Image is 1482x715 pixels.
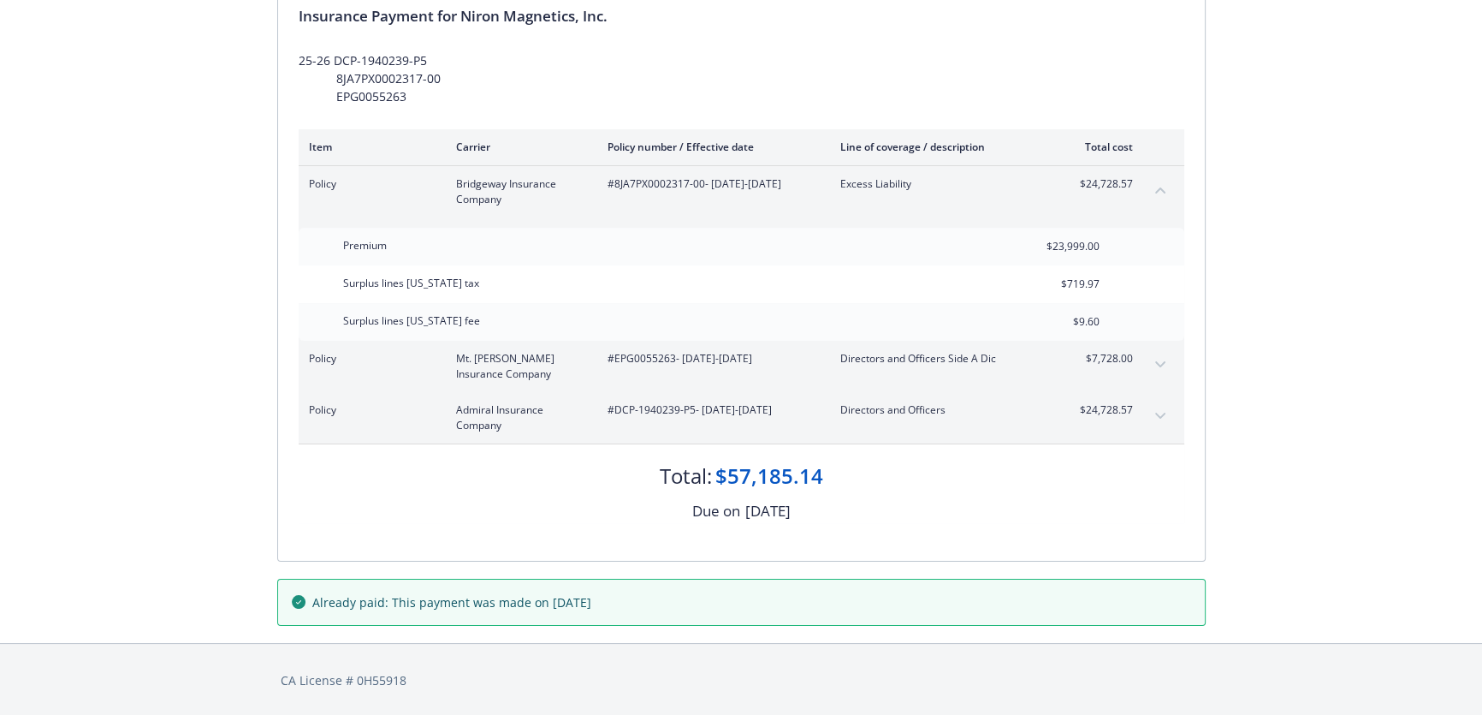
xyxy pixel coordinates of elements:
span: $24,728.57 [1069,402,1133,418]
span: Premium [343,238,387,253]
span: Policy [309,176,429,192]
div: Total cost [1069,140,1133,154]
span: Directors and Officers [840,402,1041,418]
span: Excess Liability [840,176,1041,192]
div: Line of coverage / description [840,140,1041,154]
div: PolicyAdmiral Insurance Company#DCP-1940239-P5- [DATE]-[DATE]Directors and Officers$24,728.57expa... [299,392,1184,444]
span: Policy [309,351,429,366]
div: [DATE] [745,500,791,522]
button: collapse content [1147,176,1174,204]
div: Policy number / Effective date [608,140,813,154]
span: Policy [309,402,429,418]
div: 25-26 DCP-1940239-P5 8JA7PX0002317-00 EPG0055263 [299,51,1184,105]
div: PolicyBridgeway Insurance Company#8JA7PX0002317-00- [DATE]-[DATE]Excess Liability$24,728.57collap... [299,166,1184,217]
div: Total: [660,462,712,491]
span: #EPG0055263 - [DATE]-[DATE] [608,351,813,366]
span: Mt. [PERSON_NAME] Insurance Company [456,351,580,382]
button: expand content [1147,402,1174,430]
div: CA License # 0H55918 [281,671,1202,689]
span: Admiral Insurance Company [456,402,580,433]
span: $24,728.57 [1069,176,1133,192]
div: Item [309,140,429,154]
div: Due on [692,500,740,522]
span: Surplus lines [US_STATE] tax [343,276,479,290]
input: 0.00 [999,271,1110,297]
button: expand content [1147,351,1174,378]
div: Insurance Payment for Niron Magnetics, Inc. [299,5,1184,27]
span: Bridgeway Insurance Company [456,176,580,207]
span: Surplus lines [US_STATE] fee [343,313,480,328]
span: $7,728.00 [1069,351,1133,366]
span: #8JA7PX0002317-00 - [DATE]-[DATE] [608,176,813,192]
span: Already paid: This payment was made on [DATE] [312,593,591,611]
span: Directors and Officers Side A Dic [840,351,1041,366]
div: Carrier [456,140,580,154]
div: PolicyMt. [PERSON_NAME] Insurance Company#EPG0055263- [DATE]-[DATE]Directors and Officers Side A ... [299,341,1184,392]
input: 0.00 [999,309,1110,335]
div: $57,185.14 [715,462,823,491]
span: #DCP-1940239-P5 - [DATE]-[DATE] [608,402,813,418]
input: 0.00 [999,234,1110,259]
